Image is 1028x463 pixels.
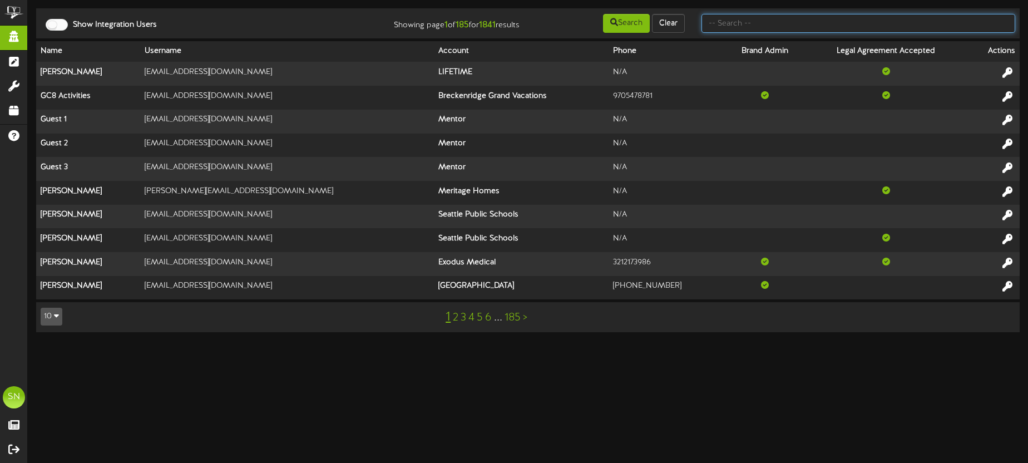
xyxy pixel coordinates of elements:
[479,20,496,30] strong: 1841
[609,276,724,299] td: [PHONE_NUMBER]
[434,110,609,134] th: Mentor
[434,205,609,229] th: Seattle Public Schools
[36,157,140,181] th: Guest 3
[966,41,1020,62] th: Actions
[477,312,483,324] a: 5
[468,312,475,324] a: 4
[434,157,609,181] th: Mentor
[36,62,140,86] th: [PERSON_NAME]
[609,181,724,205] td: N/A
[453,312,458,324] a: 2
[444,20,448,30] strong: 1
[434,276,609,299] th: [GEOGRAPHIC_DATA]
[36,86,140,110] th: GC8 Activities
[140,110,434,134] td: [EMAIL_ADDRESS][DOMAIN_NAME]
[609,228,724,252] td: N/A
[434,86,609,110] th: Breckenridge Grand Vacations
[140,205,434,229] td: [EMAIL_ADDRESS][DOMAIN_NAME]
[609,252,724,276] td: 3212173986
[609,205,724,229] td: N/A
[140,62,434,86] td: [EMAIL_ADDRESS][DOMAIN_NAME]
[36,110,140,134] th: Guest 1
[36,205,140,229] th: [PERSON_NAME]
[36,276,140,299] th: [PERSON_NAME]
[652,14,685,33] button: Clear
[3,386,25,408] div: SN
[609,62,724,86] td: N/A
[434,134,609,157] th: Mentor
[140,228,434,252] td: [EMAIL_ADDRESS][DOMAIN_NAME]
[140,41,434,62] th: Username
[65,19,157,31] label: Show Integration Users
[41,308,62,326] button: 10
[434,41,609,62] th: Account
[609,134,724,157] td: N/A
[609,86,724,110] td: 9705478781
[523,312,527,324] a: >
[140,157,434,181] td: [EMAIL_ADDRESS][DOMAIN_NAME]
[806,41,966,62] th: Legal Agreement Accepted
[603,14,650,33] button: Search
[140,181,434,205] td: [PERSON_NAME][EMAIL_ADDRESS][DOMAIN_NAME]
[140,134,434,157] td: [EMAIL_ADDRESS][DOMAIN_NAME]
[701,14,1015,33] input: -- Search --
[36,181,140,205] th: [PERSON_NAME]
[140,276,434,299] td: [EMAIL_ADDRESS][DOMAIN_NAME]
[609,110,724,134] td: N/A
[456,20,469,30] strong: 185
[494,312,502,324] a: ...
[724,41,807,62] th: Brand Admin
[446,310,451,324] a: 1
[36,134,140,157] th: Guest 2
[140,86,434,110] td: [EMAIL_ADDRESS][DOMAIN_NAME]
[434,252,609,276] th: Exodus Medical
[36,41,140,62] th: Name
[140,252,434,276] td: [EMAIL_ADDRESS][DOMAIN_NAME]
[36,252,140,276] th: [PERSON_NAME]
[434,62,609,86] th: LIFETIME
[505,312,521,324] a: 185
[461,312,466,324] a: 3
[485,312,492,324] a: 6
[609,41,724,62] th: Phone
[36,228,140,252] th: [PERSON_NAME]
[434,228,609,252] th: Seattle Public Schools
[609,157,724,181] td: N/A
[363,13,528,32] div: Showing page of for results
[434,181,609,205] th: Meritage Homes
